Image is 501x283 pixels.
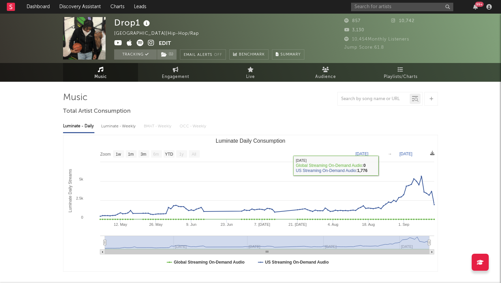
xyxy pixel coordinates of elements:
[315,73,336,81] span: Audience
[192,152,196,157] text: All
[116,152,121,157] text: 1w
[355,152,368,156] text: [DATE]
[344,45,384,50] span: Jump Score: 61.8
[179,152,184,157] text: 1y
[128,152,134,157] text: 1m
[174,260,245,265] text: Global Streaming On-Demand Audio
[272,49,304,60] button: Summary
[289,222,307,226] text: 21. [DATE]
[165,152,173,157] text: YTD
[288,63,363,82] a: Audience
[101,121,137,132] div: Luminate - Weekly
[221,222,233,226] text: 23. Jun
[138,63,213,82] a: Engagement
[157,49,177,60] button: (1)
[239,51,265,59] span: Benchmark
[114,30,207,38] div: [GEOGRAPHIC_DATA] | Hip-Hop/Rap
[362,222,375,226] text: 18. Aug
[473,4,478,10] button: 99+
[344,19,361,23] span: 857
[328,222,338,226] text: 4. Aug
[63,63,138,82] a: Music
[149,222,163,226] text: 26. May
[76,196,83,200] text: 2.5k
[229,49,269,60] a: Benchmark
[216,138,286,144] text: Luminate Daily Consumption
[398,222,409,226] text: 1. Sep
[63,135,438,271] svg: Luminate Daily Consumption
[344,28,364,32] span: 3,130
[213,63,288,82] a: Live
[214,53,222,57] em: Off
[159,40,171,48] button: Edit
[162,73,189,81] span: Engagement
[351,3,453,11] input: Search for artists
[391,19,414,23] span: 10,742
[63,121,94,132] div: Luminate - Daily
[246,73,255,81] span: Live
[280,53,301,57] span: Summary
[384,73,417,81] span: Playlists/Charts
[388,152,392,156] text: →
[114,222,127,226] text: 12. May
[141,152,147,157] text: 3m
[153,152,159,157] text: 6m
[79,177,83,181] text: 5k
[94,73,107,81] span: Music
[114,17,152,28] div: Drop1
[475,2,484,7] div: 99 +
[254,222,270,226] text: 7. [DATE]
[63,107,131,115] span: Total Artist Consumption
[363,63,438,82] a: Playlists/Charts
[186,222,196,226] text: 9. Jun
[81,215,83,219] text: 0
[114,49,157,60] button: Tracking
[399,152,412,156] text: [DATE]
[265,260,329,265] text: US Streaming On-Demand Audio
[180,49,226,60] button: Email AlertsOff
[338,96,410,102] input: Search by song name or URL
[100,152,111,157] text: Zoom
[157,49,177,60] span: ( 1 )
[68,169,73,212] text: Luminate Daily Streams
[344,37,409,42] span: 10,454 Monthly Listeners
